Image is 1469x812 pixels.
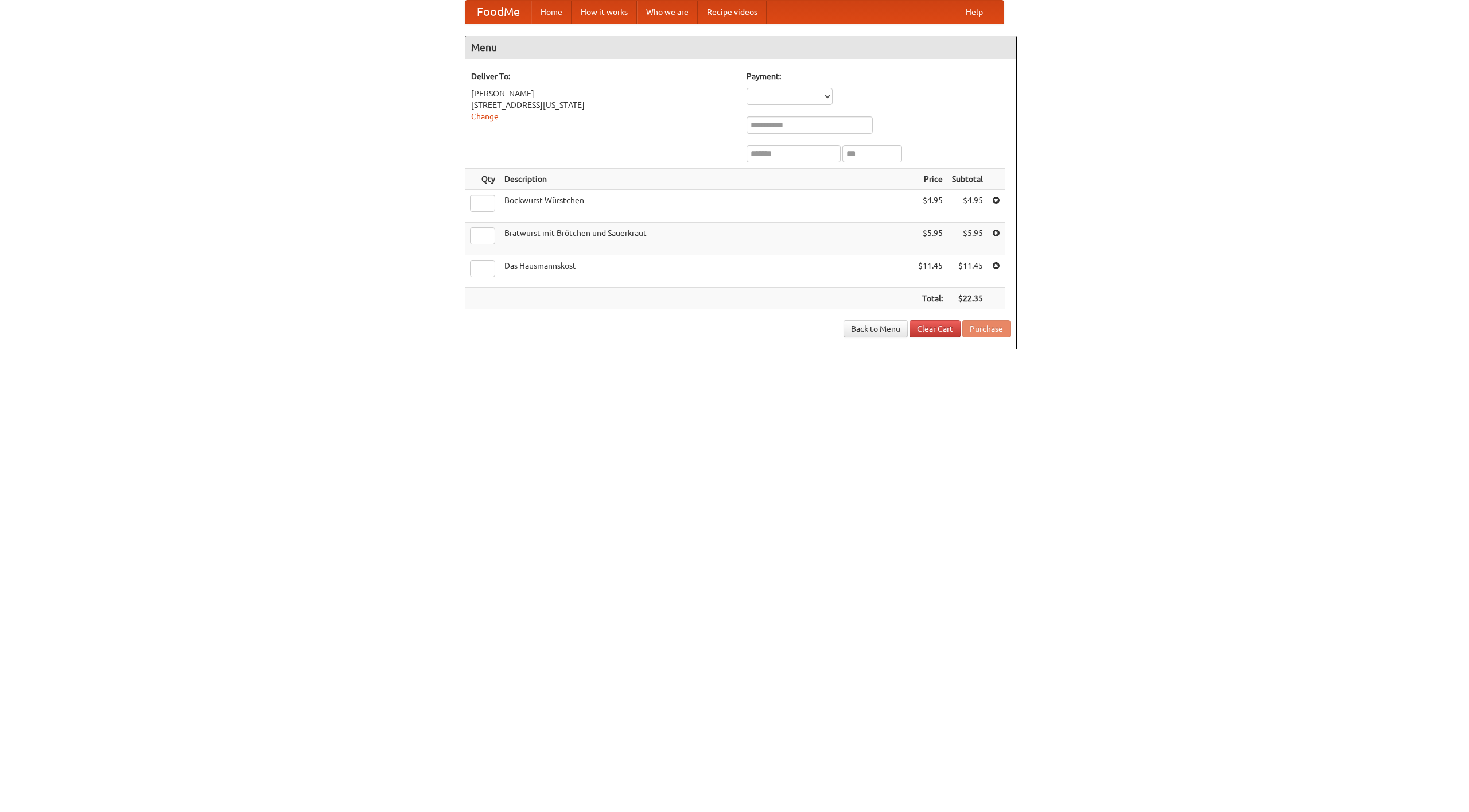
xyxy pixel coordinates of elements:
[465,1,531,24] a: FoodMe
[500,223,914,255] td: Bratwurst mit Brötchen und Sauerkraut
[914,255,947,288] td: $11.45
[910,320,961,337] a: Clear Cart
[500,169,914,190] th: Description
[572,1,637,24] a: How it works
[962,320,1011,337] button: Purchase
[914,190,947,223] td: $4.95
[500,255,914,288] td: Das Hausmannskost
[698,1,767,24] a: Recipe videos
[637,1,698,24] a: Who we are
[531,1,572,24] a: Home
[844,320,908,337] a: Back to Menu
[957,1,992,24] a: Help
[747,71,1011,82] h5: Payment:
[471,71,735,82] h5: Deliver To:
[465,169,500,190] th: Qty
[914,169,947,190] th: Price
[500,190,914,223] td: Bockwurst Würstchen
[465,36,1016,59] h4: Menu
[947,223,988,255] td: $5.95
[914,223,947,255] td: $5.95
[947,255,988,288] td: $11.45
[471,88,735,99] div: [PERSON_NAME]
[947,190,988,223] td: $4.95
[947,288,988,309] th: $22.35
[947,169,988,190] th: Subtotal
[471,99,735,111] div: [STREET_ADDRESS][US_STATE]
[914,288,947,309] th: Total:
[471,112,499,121] a: Change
